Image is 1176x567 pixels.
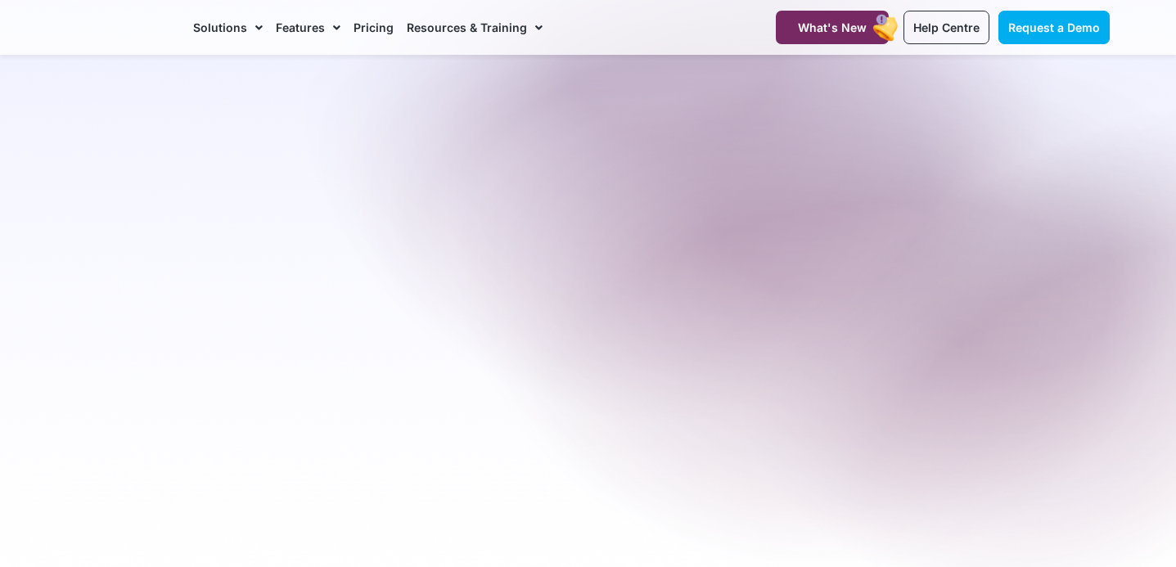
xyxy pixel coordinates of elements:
span: What's New [798,20,867,34]
a: What's New [776,11,889,44]
span: Help Centre [913,20,980,34]
img: CareMaster Logo [67,16,178,40]
a: Request a Demo [998,11,1110,44]
a: Help Centre [903,11,989,44]
span: Request a Demo [1008,20,1100,34]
